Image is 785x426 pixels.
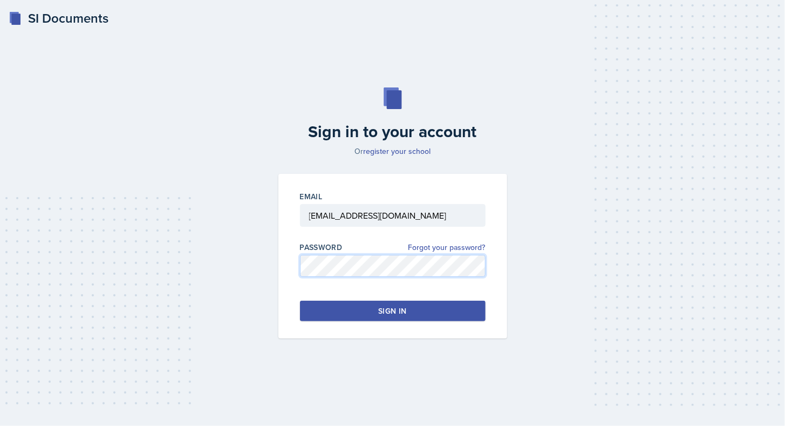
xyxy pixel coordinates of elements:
[300,204,486,227] input: Email
[272,146,514,157] p: Or
[363,146,431,157] a: register your school
[408,242,486,253] a: Forgot your password?
[300,301,486,321] button: Sign in
[9,9,108,28] a: SI Documents
[378,306,406,316] div: Sign in
[300,191,323,202] label: Email
[272,122,514,141] h2: Sign in to your account
[300,242,343,253] label: Password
